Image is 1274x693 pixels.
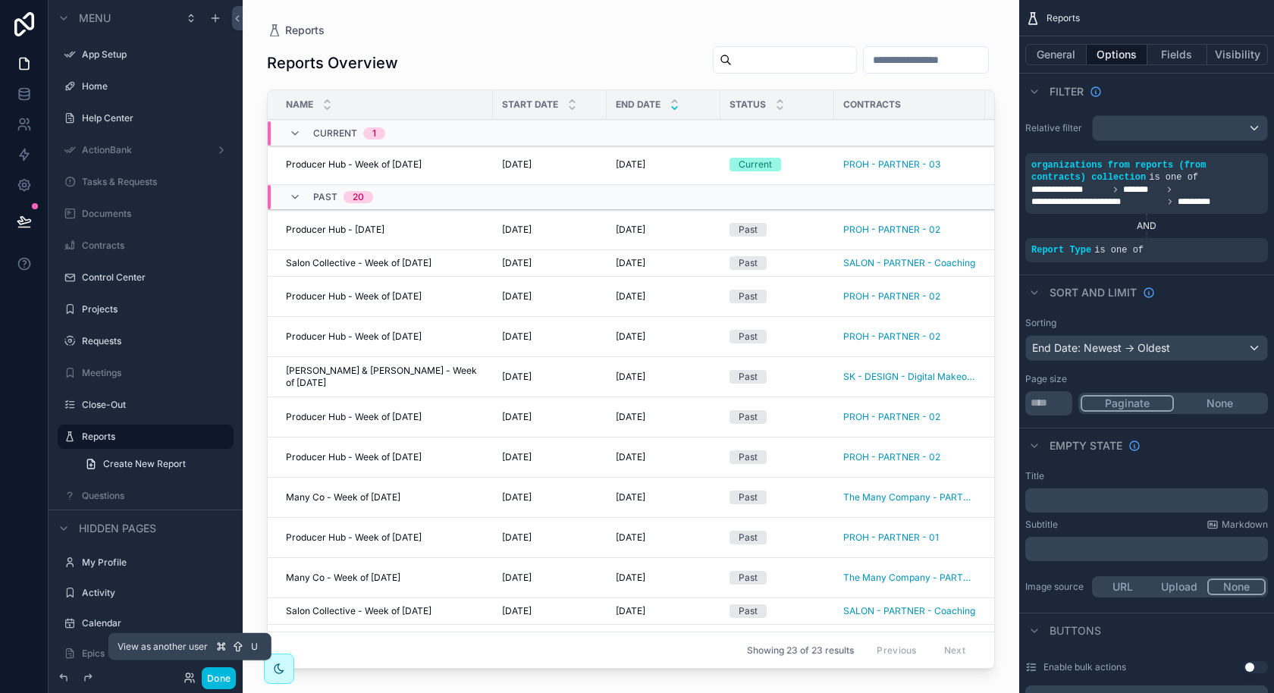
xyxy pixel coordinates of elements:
button: Options [1087,44,1147,65]
label: Epics [82,648,224,660]
label: Help Center [82,112,224,124]
span: Create New Report [103,458,186,470]
button: Upload [1151,579,1208,595]
span: organizations from reports (from contracts) collection [1031,160,1206,183]
button: None [1174,395,1266,412]
span: is one of [1149,172,1198,183]
label: App Setup [82,49,224,61]
label: Home [82,80,224,93]
span: Past [313,191,337,203]
label: Sorting [1025,317,1056,329]
label: Meetings [82,367,224,379]
div: 20 [353,191,364,203]
button: Visibility [1207,44,1268,65]
span: Name [286,99,313,111]
a: Markdown [1207,519,1268,531]
span: Showing 23 of 23 results [747,644,854,657]
button: Done [202,667,236,689]
div: scrollable content [1025,488,1268,513]
span: Menu [79,11,111,26]
span: Empty state [1050,438,1122,453]
div: AND [1025,220,1268,232]
span: End Date [616,99,661,111]
button: Paginate [1081,395,1174,412]
label: My Profile [82,557,224,569]
span: Contracts [843,99,901,111]
label: Contracts [82,240,224,252]
button: Fields [1147,44,1208,65]
label: Control Center [82,271,224,284]
label: Requests [82,335,224,347]
label: Relative filter [1025,122,1086,134]
span: Buttons [1050,623,1101,638]
span: Current [313,127,357,140]
span: View as another user [118,641,208,653]
label: Questions [82,490,224,502]
label: Page size [1025,373,1067,385]
button: End Date: Newest -> Oldest [1025,335,1268,361]
label: Documents [82,208,224,220]
span: Report Type [1031,245,1091,256]
span: Status [730,99,766,111]
label: Title [1025,470,1044,482]
span: Markdown [1222,519,1268,531]
label: Close-Out [82,399,224,411]
label: Reports [82,431,224,443]
span: Hidden pages [79,521,156,536]
span: is one of [1094,245,1144,256]
span: Sort And Limit [1050,285,1137,300]
span: Start Date [502,99,558,111]
label: ActionBank [82,144,203,156]
span: U [249,641,261,653]
label: Calendar [82,617,224,629]
div: scrollable content [1025,537,1268,561]
button: None [1207,579,1266,595]
label: Activity [82,587,224,599]
span: Filter [1050,84,1084,99]
label: Projects [82,303,224,315]
label: Image source [1025,581,1086,593]
button: General [1025,44,1087,65]
span: Reports [1046,12,1080,24]
a: Create New Report [76,452,234,476]
button: URL [1094,579,1151,595]
div: 1 [372,127,376,140]
label: Tasks & Requests [82,176,224,188]
label: Enable bulk actions [1043,661,1126,673]
label: Subtitle [1025,519,1058,531]
div: End Date: Newest -> Oldest [1026,336,1267,360]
